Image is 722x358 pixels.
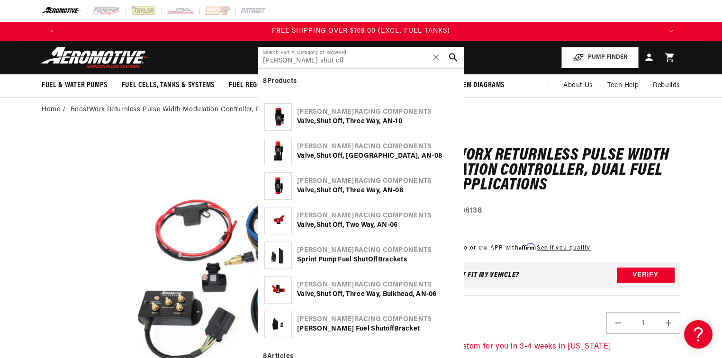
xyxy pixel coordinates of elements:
div: Racing Components [297,107,458,117]
a: About Us [556,74,600,97]
span: Tech Help [607,81,639,91]
span: FREE SHIPPING OVER $109.00 (EXCL. FUEL TANKS) [272,27,450,35]
img: Valve, Shut Off, Three Way, AN-10 [265,104,291,130]
summary: Fuel Cells, Tanks & Systems [115,74,222,97]
span: Fuel Regulators [229,81,284,90]
span: Affirm [519,243,535,250]
span: System Diagrams [449,81,505,90]
b: [PERSON_NAME] [297,281,354,288]
b: Off [333,152,343,160]
a: Home [42,105,60,115]
b: 8 Products [263,78,297,85]
slideshow-component: Translation missing: en.sections.announcements.announcement_bar [18,22,704,41]
div: Valve, , Three Way, Bulkhead, AN-06 [297,290,458,299]
summary: Fuel & Water Pumps [35,74,115,97]
p: Assembled custom for you in 3-4 weeks in [US_STATE] [412,341,680,353]
span: About Us [563,82,593,89]
b: Shut [316,118,331,125]
b: [PERSON_NAME] [297,247,354,254]
div: Racing Components [297,211,458,221]
b: Off [333,291,343,298]
summary: Rebuilds [646,74,687,97]
b: [PERSON_NAME] [297,178,354,185]
input: Search by Part Number, Category or Keyword [258,47,464,68]
strong: 66138 [461,207,482,215]
div: Racing Components [297,280,458,290]
b: off [386,325,394,332]
summary: Tech Help [600,74,646,97]
div: Racing Components [297,315,458,324]
div: 4 of 4 [61,26,661,36]
div: Sprint Pump Fuel Shut Brackets [297,255,458,265]
nav: breadcrumbs [42,105,680,115]
b: Shut [316,291,331,298]
summary: Fuel Regulators [222,74,291,97]
span: Fuel Cells, Tanks & Systems [122,81,215,90]
span: Rebuilds [653,81,680,91]
b: Shut [316,152,331,160]
div: Racing Components [297,177,458,186]
b: Off [333,118,343,125]
img: Valve, Shut Off, Three Way, Tall Mount, AN-08 [265,138,291,165]
div: Valve, , Two Way, AN-06 [297,221,458,230]
b: [PERSON_NAME] [297,143,354,150]
b: Shut [316,222,331,229]
h1: BoostWorx Returnless Pulse Width Modulation Controller, Dual Fuel Pump Applications [412,148,680,193]
img: Valve, Shut Off, Three Way, AN-08 [265,173,291,199]
div: [PERSON_NAME] Fuel Shut Bracket [297,324,458,334]
img: Aeromotive [38,46,157,69]
button: PUMP FINDER [561,47,639,68]
img: Valve, Shut Off, Two Way, AN-06 [265,207,291,234]
div: Racing Components [297,142,458,152]
b: Shut [316,187,331,194]
div: Valve, , Three Way, AN-08 [297,186,458,196]
span: ✕ [432,50,441,65]
span: Fuel & Water Pumps [42,81,108,90]
b: [PERSON_NAME] [297,316,354,323]
b: Off [333,187,343,194]
b: Off [333,222,343,229]
li: BoostWorx Returnless Pulse Width Modulation Controller, Dual Fuel Pump Applications [71,105,348,115]
div: Announcement [61,26,661,36]
b: off [368,256,378,263]
button: Verify [617,268,675,283]
div: Valve, , Three Way, AN-10 [297,117,458,126]
b: [PERSON_NAME] [297,108,354,116]
img: Bertha Fuel Shutoff Bracket [265,311,291,338]
div: Valve, , [GEOGRAPHIC_DATA], AN-08 [297,152,458,161]
button: search button [443,47,464,68]
summary: System Diagrams [442,74,512,97]
b: [PERSON_NAME] [297,212,354,219]
img: Sprint Pump Fuel Shutoff Brackets [265,242,291,268]
div: Part Number: [412,205,680,217]
div: Racing Components [297,246,458,255]
p: Starting at /mo or 0% APR with . [412,243,590,252]
a: See if you qualify - Learn more about Affirm Financing (opens in modal) [537,245,590,251]
div: Does This part fit My vehicle? [417,271,519,279]
button: Translation missing: en.sections.announcements.previous_announcement [42,22,61,41]
img: Valve, Shut Off, Three Way, Bulkhead, AN-06 [265,277,291,303]
button: Translation missing: en.sections.announcements.next_announcement [661,22,680,41]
